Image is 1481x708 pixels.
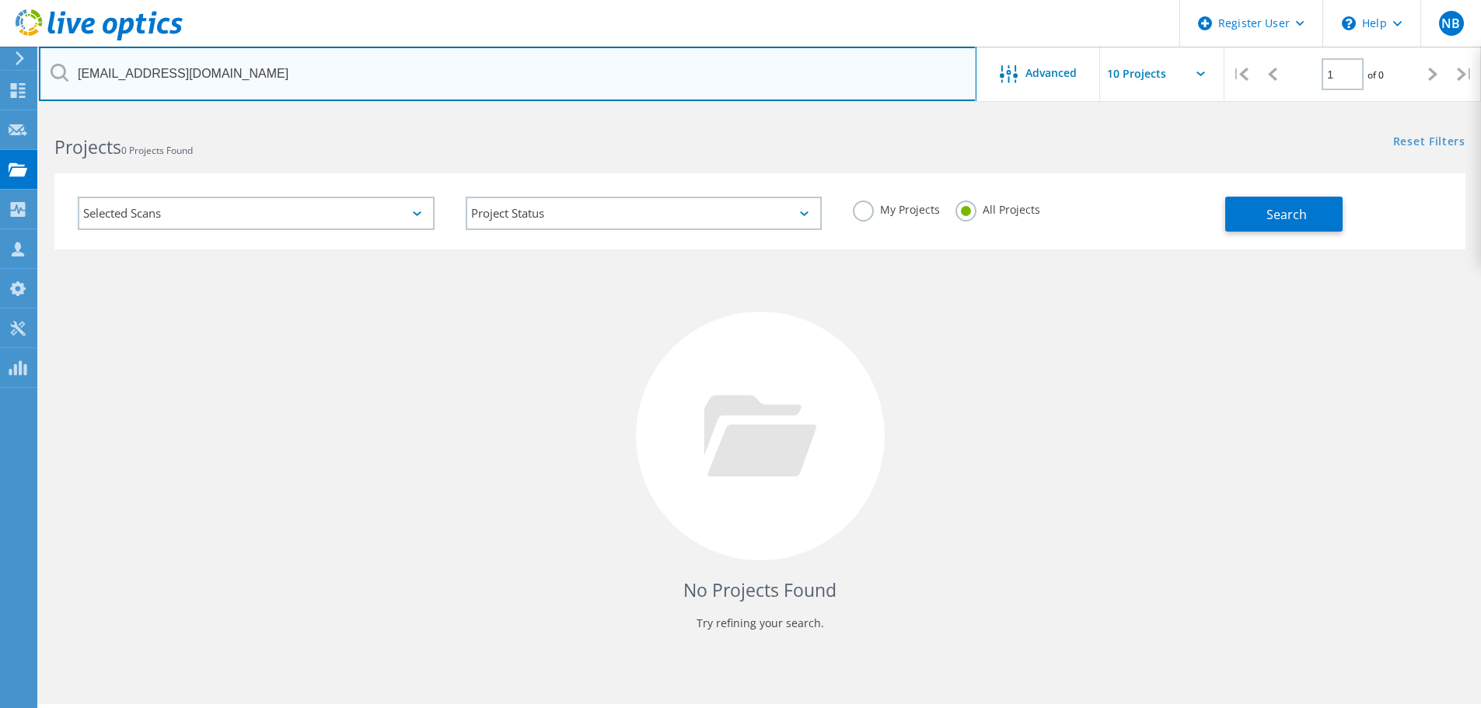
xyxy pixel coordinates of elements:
[39,47,976,101] input: Search projects by name, owner, ID, company, etc
[1224,47,1256,102] div: |
[1225,197,1343,232] button: Search
[466,197,823,230] div: Project Status
[1393,136,1465,149] a: Reset Filters
[70,611,1450,636] p: Try refining your search.
[1342,16,1356,30] svg: \n
[1266,206,1307,223] span: Search
[1025,68,1077,78] span: Advanced
[853,201,940,215] label: My Projects
[16,33,183,44] a: Live Optics Dashboard
[1449,47,1481,102] div: |
[121,144,193,157] span: 0 Projects Found
[78,197,435,230] div: Selected Scans
[1441,17,1460,30] span: NB
[54,134,121,159] b: Projects
[955,201,1040,215] label: All Projects
[70,577,1450,603] h4: No Projects Found
[1367,68,1384,82] span: of 0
